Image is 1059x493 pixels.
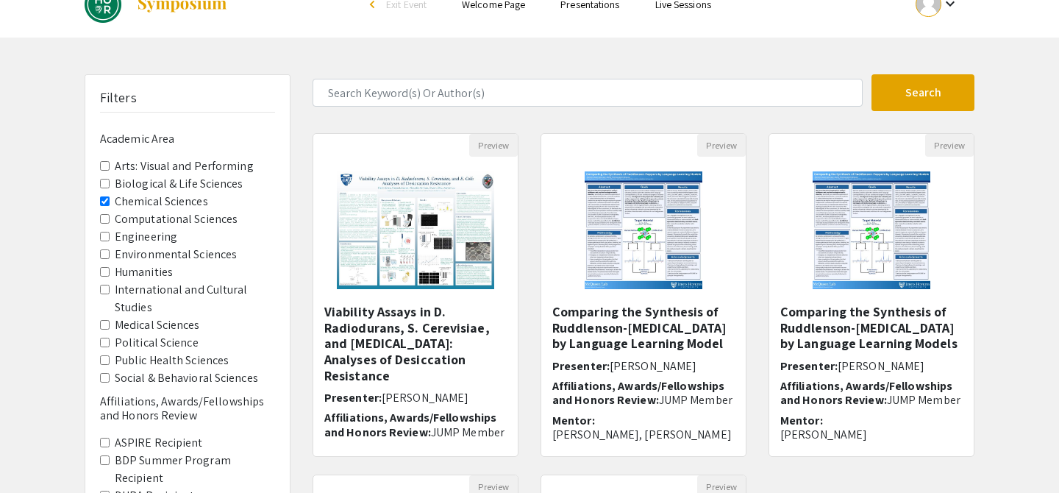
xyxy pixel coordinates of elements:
[659,392,732,408] span: JUMP Member
[115,228,177,246] label: Engineering
[697,134,746,157] button: Preview
[100,132,275,146] h6: Academic Area
[780,304,963,352] h5: Comparing the Synthesis of Ruddlenson-[MEDICAL_DATA] by Language Learning Models
[610,358,696,374] span: [PERSON_NAME]
[115,157,254,175] label: Arts: Visual and Performing
[322,157,508,304] img: <p>Viability Assays in D. Radiodurans, S. Cerevisiae, and E. Coli: ​Analyses of Desiccation Resis...
[115,281,275,316] label: International and Cultural Studies
[115,193,208,210] label: Chemical Sciences
[552,304,735,352] h5: Comparing the Synthesis of Ruddlenson-[MEDICAL_DATA] by Language Learning Model
[115,263,173,281] label: Humanities
[552,413,595,428] span: Mentor:
[798,157,945,304] img: <p>Comparing the Synthesis of Ruddlenson-Poppers by Language Learning Models</p>
[570,157,717,304] img: <p><strong>Comparing the Synthesis of Ruddlenson-Poppers by Language Learning Model</strong></p>
[541,133,746,457] div: Open Presentation <p><strong>Comparing the Synthesis of Ruddlenson-Poppers by Language Learning M...
[871,74,974,111] button: Search
[887,392,960,408] span: JUMP Member
[382,390,468,405] span: [PERSON_NAME]
[100,90,137,106] h5: Filters
[115,452,275,487] label: BDP Summer Program Recipient
[324,444,367,460] span: Mentor:
[100,394,275,422] h6: Affiliations, Awards/Fellowships and Honors Review
[431,425,504,440] span: JUMP Member
[313,133,518,457] div: Open Presentation <p>Viability Assays in D. Radiodurans, S. Cerevisiae, and E. Coli: ​Analyses of...
[780,413,823,428] span: Mentor:
[324,391,507,405] h6: Presenter:
[552,378,724,408] span: Affiliations, Awards/Fellowships and Honors Review:
[925,134,974,157] button: Preview
[552,428,735,441] p: [PERSON_NAME], [PERSON_NAME]
[780,378,952,408] span: Affiliations, Awards/Fellowships and Honors Review:
[324,304,507,383] h5: Viability Assays in D. Radiodurans, S. Cerevisiae, and [MEDICAL_DATA]: ​Analyses of Desiccation R...
[115,334,199,352] label: Political Science
[313,79,863,107] input: Search Keyword(s) Or Author(s)
[469,134,518,157] button: Preview
[11,427,63,482] iframe: Chat
[115,352,229,369] label: Public Health Sciences
[115,434,203,452] label: ASPIRE Recipient
[115,369,258,387] label: Social & Behavioral Sciences
[838,358,924,374] span: [PERSON_NAME]
[780,428,963,441] p: [PERSON_NAME]
[115,175,243,193] label: Biological & Life Sciences
[324,410,496,439] span: Affiliations, Awards/Fellowships and Honors Review:
[769,133,974,457] div: Open Presentation <p>Comparing the Synthesis of Ruddlenson-Poppers by Language Learning Models</p>
[780,359,963,373] h6: Presenter:
[115,316,200,334] label: Medical Sciences
[115,210,238,228] label: Computational Sciences
[115,246,237,263] label: Environmental Sciences
[552,359,735,373] h6: Presenter:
